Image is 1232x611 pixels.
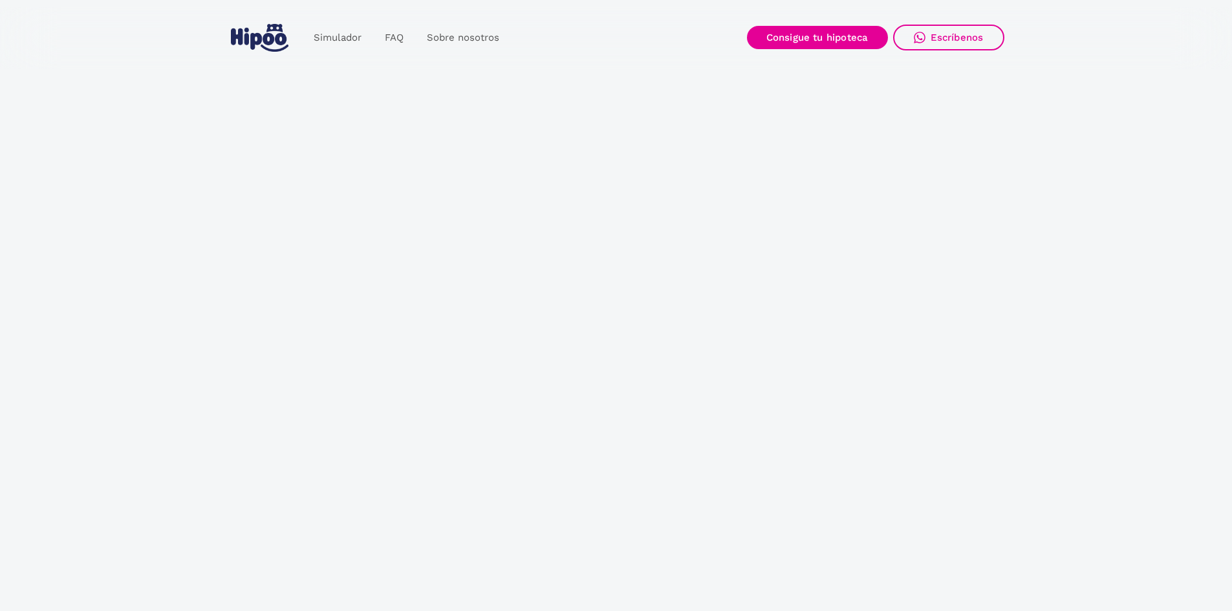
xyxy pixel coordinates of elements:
[302,25,373,50] a: Simulador
[373,25,415,50] a: FAQ
[747,26,888,49] a: Consigue tu hipoteca
[415,25,511,50] a: Sobre nosotros
[931,32,984,43] div: Escríbenos
[893,25,1004,50] a: Escríbenos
